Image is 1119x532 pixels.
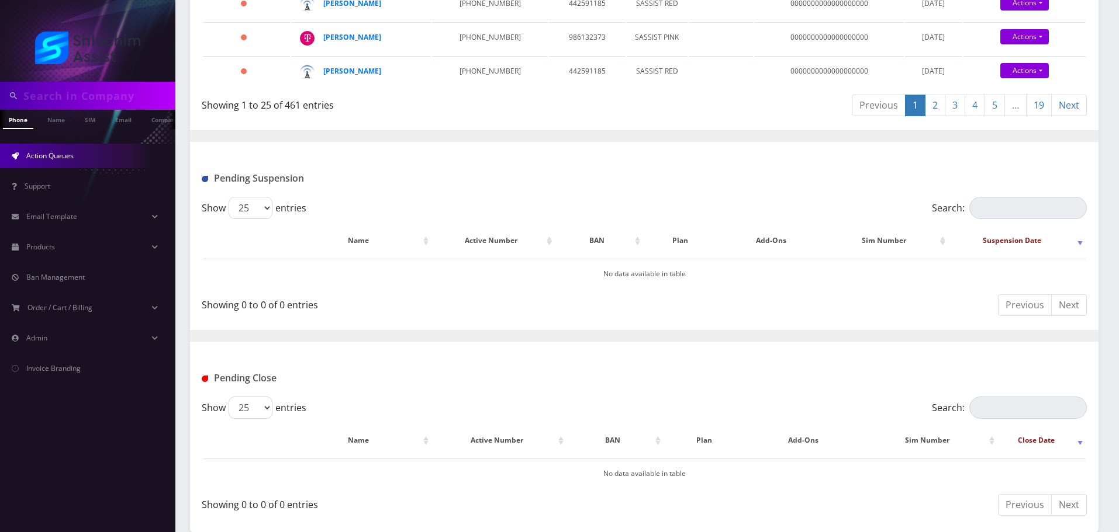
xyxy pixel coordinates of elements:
a: [PERSON_NAME] [323,32,381,42]
a: Actions [1000,29,1049,44]
h1: Pending Close [202,373,485,384]
div: Showing 1 to 25 of 461 entries [202,93,636,112]
label: Show entries [202,397,306,419]
a: 5 [985,95,1005,116]
div: Showing 0 to 0 of 0 entries [202,493,636,512]
a: 2 [925,95,945,116]
img: Pending Close [202,375,208,382]
div: Showing 0 to 0 of 0 entries [202,293,636,312]
th: Sim Number: activate to sort column ascending [863,423,997,457]
a: SIM [79,110,101,128]
a: Previous [852,95,906,116]
th: Name: activate to sort column ascending [292,423,431,457]
th: BAN: activate to sort column ascending [568,423,663,457]
td: [PHONE_NUMBER] [432,22,547,55]
span: [DATE] [922,66,945,76]
input: Search in Company [23,85,172,107]
a: Phone [3,110,33,129]
h1: Pending Suspension [202,173,485,184]
a: 3 [945,95,965,116]
span: Products [26,242,55,252]
select: Showentries [229,397,272,419]
th: Name: activate to sort column ascending [292,224,431,258]
a: Next [1051,95,1087,116]
td: 442591185 [549,56,626,89]
th: Close Date: activate to sort column ascending [999,423,1086,457]
th: Sim Number: activate to sort column ascending [826,224,948,258]
th: BAN: activate to sort column ascending [556,224,643,258]
a: 1 [905,95,925,116]
td: [PHONE_NUMBER] [432,56,547,89]
span: Email Template [26,211,77,221]
input: Search: [969,197,1087,219]
a: Company [146,110,185,128]
span: Invoice Branding [26,363,81,373]
td: 986132373 [549,22,626,55]
img: Shluchim Assist [35,32,140,64]
a: [PERSON_NAME] [323,66,381,76]
th: Plan [644,224,716,258]
th: Active Number: activate to sort column ascending [433,423,567,457]
a: Previous [998,294,1052,316]
span: Order / Cart / Billing [27,302,92,312]
th: Add-Ons [717,224,824,258]
th: Plan [665,423,744,457]
img: Pending Suspension [202,176,208,182]
td: No data available in table [203,259,1086,288]
span: Ban Management [26,272,85,282]
a: Next [1051,494,1087,516]
span: Support [25,181,50,191]
a: Next [1051,294,1087,316]
td: SASSIST PINK [627,22,688,55]
td: SASSIST RED [627,56,688,89]
th: Add-Ons [745,423,862,457]
td: 0000000000000000000 [754,22,904,55]
label: Search: [932,197,1087,219]
a: … [1004,95,1027,116]
span: Action Queues [26,151,74,161]
label: Search: [932,397,1087,419]
span: [DATE] [922,32,945,42]
span: Admin [26,333,47,343]
a: Email [109,110,137,128]
td: No data available in table [203,458,1086,488]
td: 0000000000000000000 [754,56,904,89]
input: Search: [969,397,1087,419]
th: Active Number: activate to sort column ascending [433,224,555,258]
a: 4 [965,95,985,116]
th: Suspension Date: activate to sort column ascending [949,224,1086,258]
a: Name [42,110,71,128]
a: 19 [1026,95,1052,116]
select: Showentries [229,197,272,219]
label: Show entries [202,197,306,219]
a: Actions [1000,63,1049,78]
a: Previous [998,494,1052,516]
